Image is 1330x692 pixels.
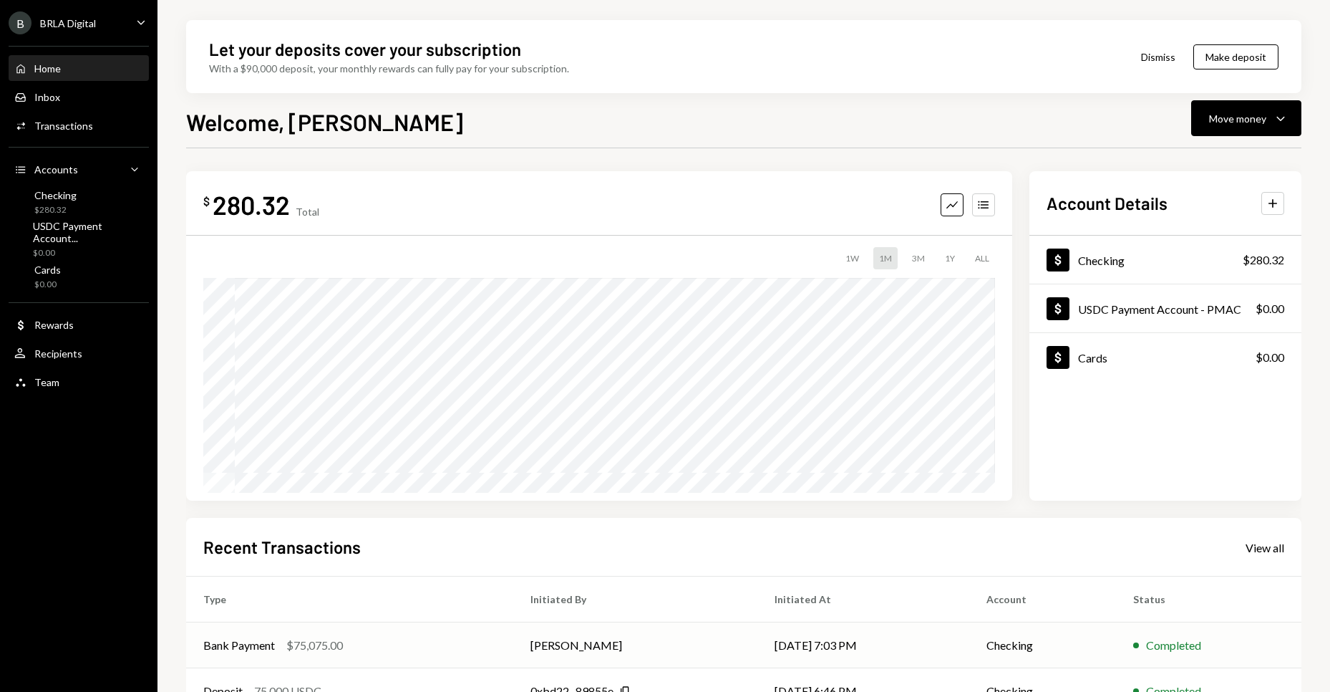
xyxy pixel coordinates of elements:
[1123,40,1193,74] button: Dismiss
[286,637,343,654] div: $75,075.00
[34,319,74,331] div: Rewards
[34,347,82,360] div: Recipients
[203,535,361,559] h2: Recent Transactions
[873,247,898,269] div: 1M
[1209,111,1266,126] div: Move money
[757,623,969,668] td: [DATE] 7:03 PM
[203,194,210,208] div: $
[33,220,143,244] div: USDC Payment Account...
[9,340,149,366] a: Recipients
[186,577,513,623] th: Type
[1029,333,1301,381] a: Cards$0.00
[9,185,149,219] a: Checking$280.32
[1029,284,1301,332] a: USDC Payment Account - PMAC$0.00
[9,156,149,182] a: Accounts
[1246,539,1284,555] a: View all
[33,247,143,259] div: $0.00
[1193,44,1278,69] button: Make deposit
[1078,351,1107,365] div: Cards
[513,577,757,623] th: Initiated By
[1146,637,1201,654] div: Completed
[840,247,865,269] div: 1W
[34,91,60,103] div: Inbox
[9,84,149,110] a: Inbox
[1243,251,1284,269] div: $280.32
[209,61,569,76] div: With a $90,000 deposit, your monthly rewards can fully pay for your subscription.
[1029,236,1301,284] a: Checking$280.32
[1078,254,1125,267] div: Checking
[203,637,275,654] div: Bank Payment
[34,376,59,388] div: Team
[34,120,93,132] div: Transactions
[906,247,931,269] div: 3M
[1047,191,1168,215] h2: Account Details
[34,204,77,216] div: $280.32
[186,107,463,136] h1: Welcome, [PERSON_NAME]
[9,222,149,256] a: USDC Payment Account...$0.00
[209,37,521,61] div: Let your deposits cover your subscription
[939,247,961,269] div: 1Y
[969,247,995,269] div: ALL
[757,577,969,623] th: Initiated At
[1078,302,1241,316] div: USDC Payment Account - PMAC
[34,264,61,276] div: Cards
[34,189,77,201] div: Checking
[1246,541,1284,555] div: View all
[9,11,31,34] div: B
[1191,100,1301,136] button: Move money
[513,623,757,668] td: [PERSON_NAME]
[1256,300,1284,317] div: $0.00
[40,17,96,29] div: BRLA Digital
[9,312,149,337] a: Rewards
[34,279,61,291] div: $0.00
[1256,349,1284,366] div: $0.00
[213,188,290,221] div: 280.32
[9,259,149,294] a: Cards$0.00
[34,163,78,176] div: Accounts
[34,62,61,75] div: Home
[9,112,149,138] a: Transactions
[1116,577,1301,623] th: Status
[969,577,1116,623] th: Account
[9,55,149,81] a: Home
[969,623,1116,668] td: Checking
[296,206,319,218] div: Total
[9,369,149,395] a: Team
